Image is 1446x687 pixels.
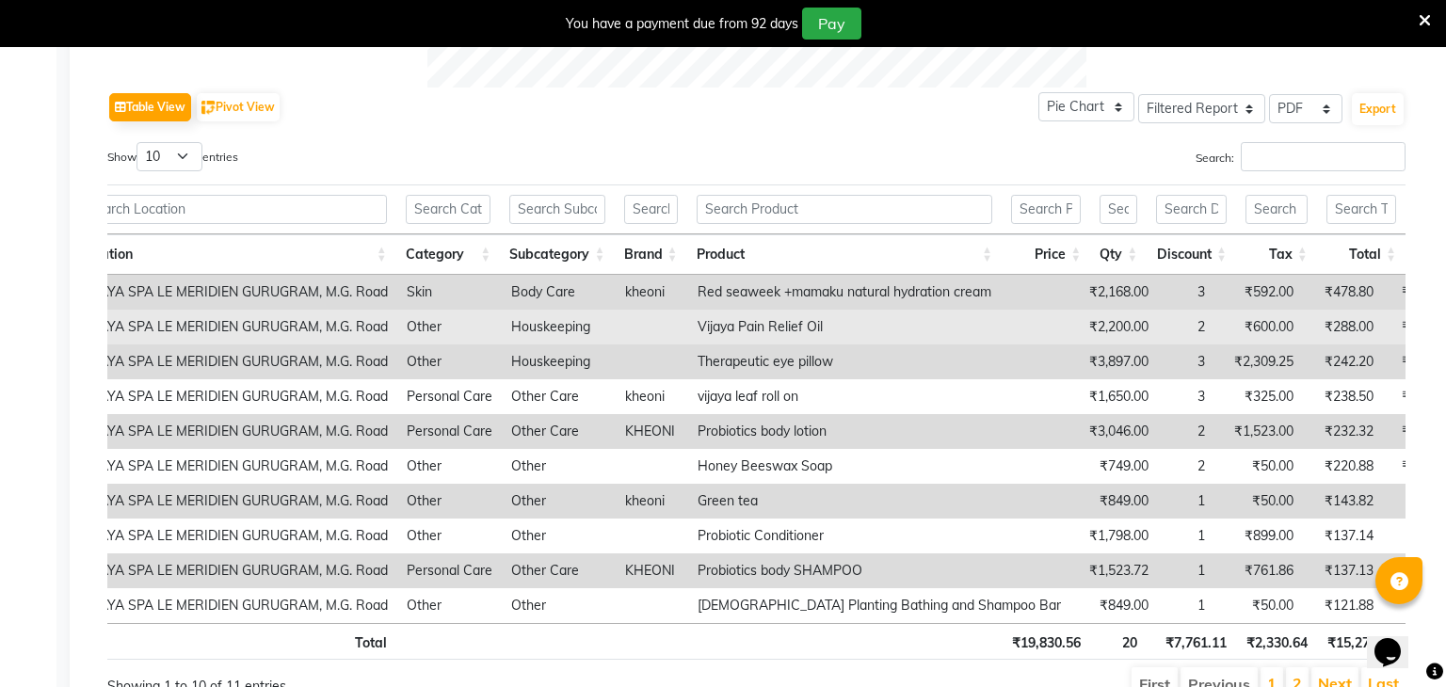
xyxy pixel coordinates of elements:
[1158,588,1214,623] td: 1
[1158,414,1214,449] td: 2
[107,142,238,171] label: Show entries
[70,234,396,275] th: Location: activate to sort column ascending
[688,588,1070,623] td: [DEMOGRAPHIC_DATA] Planting Bathing and Shampoo Bar
[502,553,616,588] td: Other Care
[502,379,616,414] td: Other Care
[616,553,688,588] td: KHEONI
[1070,553,1158,588] td: ₹1,523.72
[197,93,280,121] button: Pivot View
[1090,623,1147,660] th: 20
[1303,553,1383,588] td: ₹137.13
[397,588,502,623] td: Other
[397,449,502,484] td: Other
[1070,519,1158,553] td: ₹1,798.00
[1158,379,1214,414] td: 3
[624,195,678,224] input: Search Brand
[1011,195,1081,224] input: Search Price
[687,234,1003,275] th: Product: activate to sort column ascending
[1070,449,1158,484] td: ₹749.00
[1100,195,1137,224] input: Search Qty
[509,195,604,224] input: Search Subcategory
[1158,484,1214,519] td: 1
[1070,588,1158,623] td: ₹849.00
[70,588,397,623] td: ZIVAYA SPA LE MERIDIEN GURUGRAM, M.G. Road
[1303,519,1383,553] td: ₹137.14
[1326,195,1396,224] input: Search Total
[1156,195,1227,224] input: Search Discount
[802,8,861,40] button: Pay
[79,195,387,224] input: Search Location
[688,519,1070,553] td: Probiotic Conditioner
[1214,588,1303,623] td: ₹50.00
[616,379,688,414] td: kheoni
[397,344,502,379] td: Other
[500,234,614,275] th: Subcategory: activate to sort column ascending
[616,414,688,449] td: KHEONI
[1090,234,1147,275] th: Qty: activate to sort column ascending
[616,484,688,519] td: kheoni
[502,449,616,484] td: Other
[1214,449,1303,484] td: ₹50.00
[1367,612,1427,668] iframe: chat widget
[1158,344,1214,379] td: 3
[397,379,502,414] td: Personal Care
[688,379,1070,414] td: vijaya leaf roll on
[1158,310,1214,344] td: 2
[109,93,191,121] button: Table View
[1214,553,1303,588] td: ₹761.86
[70,379,397,414] td: ZIVAYA SPA LE MERIDIEN GURUGRAM, M.G. Road
[397,275,502,310] td: Skin
[1070,379,1158,414] td: ₹1,650.00
[1214,484,1303,519] td: ₹50.00
[1303,344,1383,379] td: ₹242.20
[502,588,616,623] td: Other
[70,519,397,553] td: ZIVAYA SPA LE MERIDIEN GURUGRAM, M.G. Road
[1214,379,1303,414] td: ₹325.00
[70,623,396,660] th: Total
[1245,195,1308,224] input: Search Tax
[502,310,616,344] td: Houskeeping
[615,234,687,275] th: Brand: activate to sort column ascending
[1352,93,1404,125] button: Export
[70,310,397,344] td: ZIVAYA SPA LE MERIDIEN GURUGRAM, M.G. Road
[1214,310,1303,344] td: ₹600.00
[1002,234,1090,275] th: Price: activate to sort column ascending
[70,344,397,379] td: ZIVAYA SPA LE MERIDIEN GURUGRAM, M.G. Road
[688,310,1070,344] td: Vijaya Pain Relief Oil
[502,275,616,310] td: Body Care
[1147,234,1236,275] th: Discount: activate to sort column ascending
[502,484,616,519] td: Other
[1317,623,1406,660] th: ₹15,278.67
[1303,310,1383,344] td: ₹288.00
[688,553,1070,588] td: Probiotics body SHAMPOO
[396,234,500,275] th: Category: activate to sort column ascending
[1158,449,1214,484] td: 2
[1070,344,1158,379] td: ₹3,897.00
[1070,275,1158,310] td: ₹2,168.00
[70,484,397,519] td: ZIVAYA SPA LE MERIDIEN GURUGRAM, M.G. Road
[70,553,397,588] td: ZIVAYA SPA LE MERIDIEN GURUGRAM, M.G. Road
[616,275,688,310] td: kheoni
[397,519,502,553] td: Other
[201,101,216,115] img: pivot.png
[1070,414,1158,449] td: ₹3,046.00
[1214,519,1303,553] td: ₹899.00
[1303,449,1383,484] td: ₹220.88
[1002,623,1090,660] th: ₹19,830.56
[502,344,616,379] td: Houskeeping
[397,553,502,588] td: Personal Care
[1317,234,1406,275] th: Total: activate to sort column ascending
[688,344,1070,379] td: Therapeutic eye pillow
[1303,275,1383,310] td: ₹478.80
[70,449,397,484] td: ZIVAYA SPA LE MERIDIEN GURUGRAM, M.G. Road
[1070,484,1158,519] td: ₹849.00
[1214,414,1303,449] td: ₹1,523.00
[1147,623,1236,660] th: ₹7,761.11
[1303,414,1383,449] td: ₹232.32
[1241,142,1406,171] input: Search:
[502,414,616,449] td: Other Care
[1303,588,1383,623] td: ₹121.88
[1236,234,1317,275] th: Tax: activate to sort column ascending
[1196,142,1406,171] label: Search:
[688,484,1070,519] td: Green tea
